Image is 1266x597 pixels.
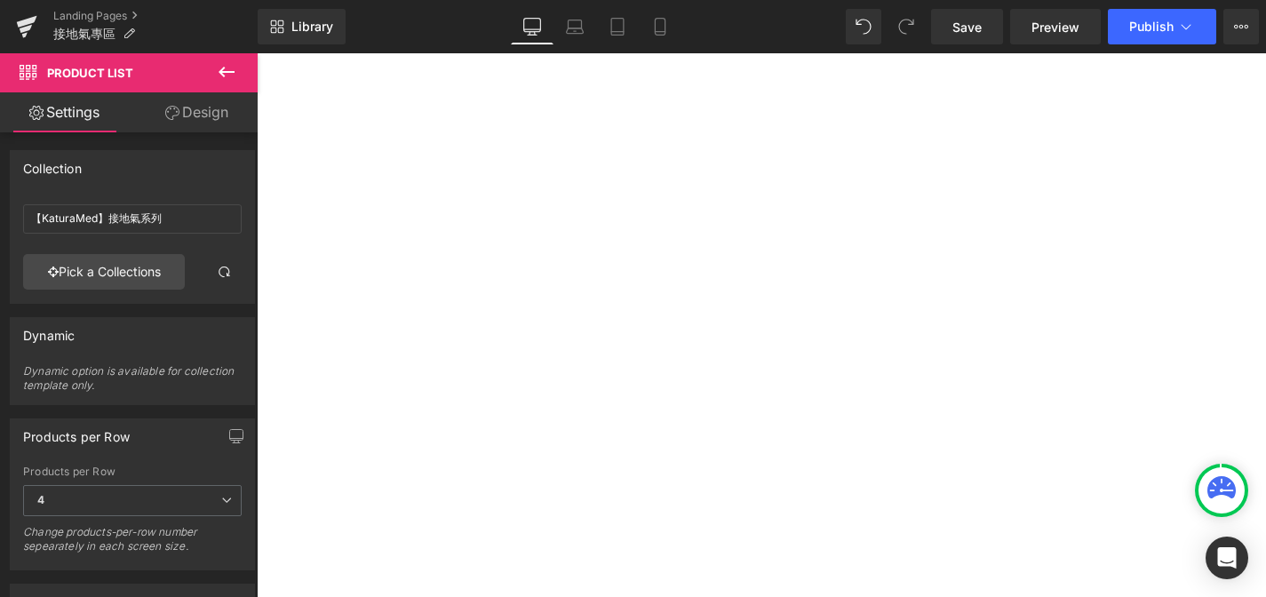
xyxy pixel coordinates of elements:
[1031,18,1079,36] span: Preview
[23,254,185,290] a: Pick a Collections
[1108,9,1216,44] button: Publish
[258,9,346,44] a: New Library
[47,66,133,80] span: Product List
[846,9,881,44] button: Undo
[53,27,115,41] span: 接地氣專區
[1223,9,1259,44] button: More
[888,9,924,44] button: Redo
[1206,537,1248,579] div: Open Intercom Messenger
[23,151,82,176] div: Collection
[23,466,242,478] div: Products per Row
[23,318,75,343] div: Dynamic
[596,9,639,44] a: Tablet
[23,525,242,565] div: Change products-per-row number sepearately in each screen size.
[291,19,333,35] span: Library
[639,9,681,44] a: Mobile
[23,364,242,404] div: Dynamic option is available for collection template only.
[132,92,261,132] a: Design
[1010,9,1101,44] a: Preview
[23,419,130,444] div: Products per Row
[511,9,553,44] a: Desktop
[553,9,596,44] a: Laptop
[952,18,982,36] span: Save
[53,9,258,23] a: Landing Pages
[37,493,44,506] b: 4
[1129,20,1174,34] span: Publish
